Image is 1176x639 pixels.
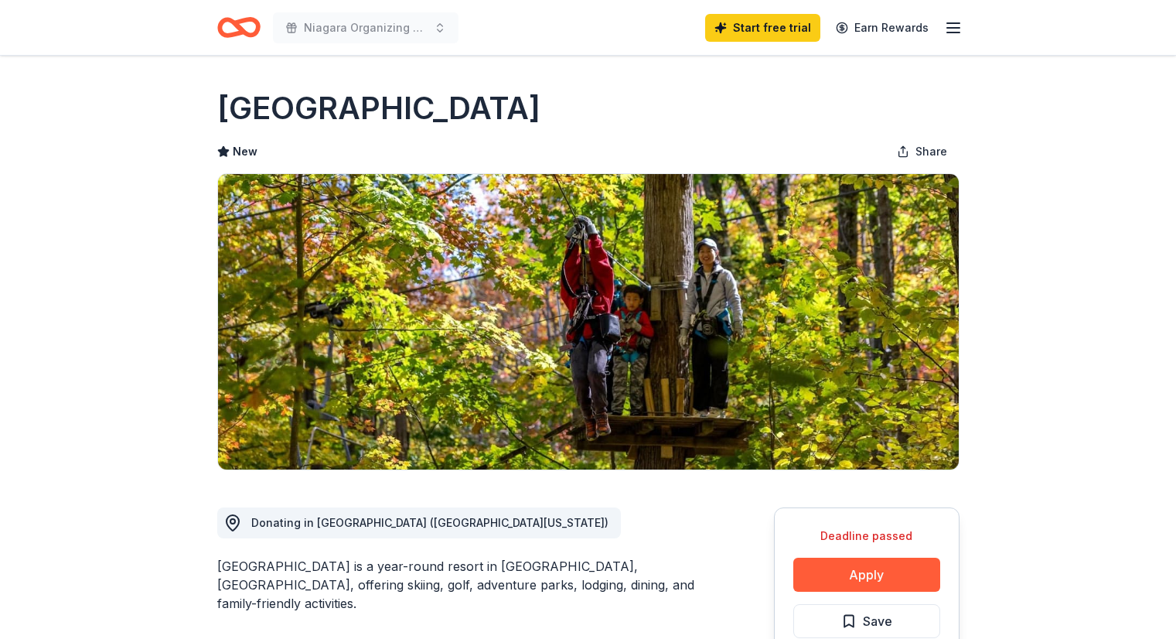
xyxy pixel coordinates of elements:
a: Earn Rewards [827,14,938,42]
h1: [GEOGRAPHIC_DATA] [217,87,540,130]
div: [GEOGRAPHIC_DATA] is a year-round resort in [GEOGRAPHIC_DATA], [GEOGRAPHIC_DATA], offering skiing... [217,557,700,613]
button: Niagara Organizing Alliance for Hope, Inc.'s Gala Awards & Auction a Night with the Stars [273,12,458,43]
button: Share [885,136,960,167]
img: Image for Holiday Valley [218,174,959,470]
span: New [233,142,257,161]
span: Niagara Organizing Alliance for Hope, Inc.'s Gala Awards & Auction a Night with the Stars [304,19,428,37]
a: Start free trial [705,14,820,42]
span: Save [863,611,892,631]
button: Save [793,604,940,638]
span: Share [915,142,947,161]
button: Apply [793,558,940,592]
div: Deadline passed [793,527,940,545]
span: Donating in [GEOGRAPHIC_DATA] ([GEOGRAPHIC_DATA][US_STATE]) [251,516,608,529]
a: Home [217,9,261,46]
